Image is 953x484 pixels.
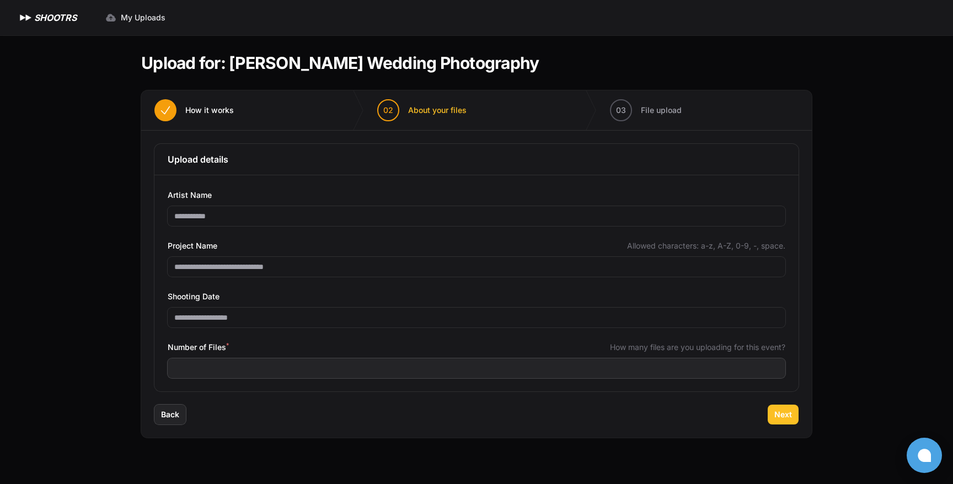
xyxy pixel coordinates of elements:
span: Next [774,409,792,420]
h1: Upload for: [PERSON_NAME] Wedding Photography [141,53,539,73]
span: Allowed characters: a-z, A-Z, 0-9, -, space. [627,240,785,251]
span: Shooting Date [168,290,219,303]
span: How it works [185,105,234,116]
button: How it works [141,90,247,130]
span: Project Name [168,239,217,252]
span: How many files are you uploading for this event? [610,342,785,353]
a: My Uploads [99,8,172,28]
span: File upload [641,105,682,116]
span: 02 [383,105,393,116]
span: Number of Files [168,341,229,354]
span: Artist Name [168,189,212,202]
span: 03 [616,105,626,116]
button: 03 File upload [597,90,695,130]
button: Back [154,405,186,424]
button: 02 About your files [364,90,480,130]
button: Open chat window [907,438,942,473]
span: Back [161,409,179,420]
span: About your files [408,105,467,116]
span: My Uploads [121,12,165,23]
button: Next [768,405,799,424]
a: SHOOTRS SHOOTRS [18,11,77,24]
img: SHOOTRS [18,11,34,24]
h3: Upload details [168,153,785,166]
h1: SHOOTRS [34,11,77,24]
